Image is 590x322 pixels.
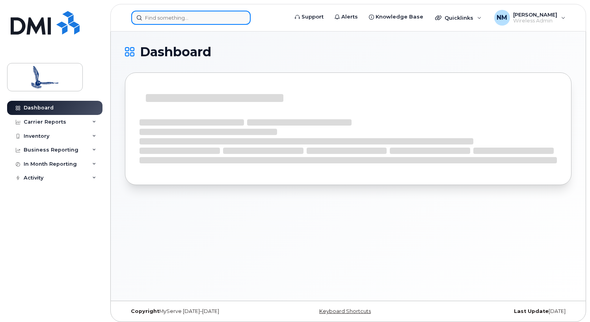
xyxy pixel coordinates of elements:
strong: Last Update [514,308,549,314]
a: Keyboard Shortcuts [319,308,371,314]
span: Dashboard [140,46,211,58]
div: MyServe [DATE]–[DATE] [125,308,274,315]
strong: Copyright [131,308,159,314]
div: [DATE] [422,308,571,315]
